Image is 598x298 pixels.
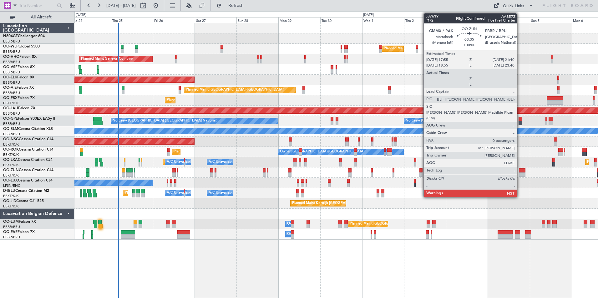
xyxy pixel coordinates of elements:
[3,34,18,38] span: N604GF
[406,116,510,126] div: No Crew [GEOGRAPHIC_DATA] ([GEOGRAPHIC_DATA] National)
[3,179,18,182] span: OO-LUX
[3,76,34,79] a: OO-ELKFalcon 8X
[3,163,19,167] a: EBKT/KJK
[3,65,35,69] a: OO-VSFFalcon 8X
[3,220,36,224] a: OO-LUMFalcon 7X
[446,17,488,23] div: Fri 3
[153,17,195,23] div: Fri 26
[3,60,20,64] a: EBBR/BRU
[174,147,246,156] div: Planned Maint Kortrijk-[GEOGRAPHIC_DATA]
[111,17,153,23] div: Thu 25
[488,17,530,23] div: Sat 4
[3,117,18,121] span: OO-GPE
[3,158,53,162] a: OO-LXACessna Citation CJ4
[3,127,18,131] span: OO-SLM
[3,183,20,188] a: LFSN/ENC
[3,117,55,121] a: OO-GPEFalcon 900EX EASy II
[384,44,429,53] div: Planned Maint Milan (Linate)
[167,157,283,167] div: A/C Unavailable [GEOGRAPHIC_DATA] ([GEOGRAPHIC_DATA] National)
[3,189,49,193] a: D-IBLUCessna Citation M2
[3,137,53,141] a: OO-NSGCessna Citation CJ4
[3,91,20,95] a: EBBR/BRU
[3,76,17,79] span: OO-ELK
[3,194,19,198] a: EBKT/KJK
[167,96,240,105] div: Planned Maint Kortrijk-[GEOGRAPHIC_DATA]
[3,235,20,240] a: EBBR/BRU
[362,17,404,23] div: Wed 1
[3,142,19,147] a: EBKT/KJK
[209,188,308,198] div: A/C Unavailable [GEOGRAPHIC_DATA]-[GEOGRAPHIC_DATA]
[3,179,53,182] a: OO-LUXCessna Citation CJ4
[292,199,365,208] div: Planned Maint Kortrijk-[GEOGRAPHIC_DATA]
[503,3,524,9] div: Quick Links
[3,127,53,131] a: OO-SLMCessna Citation XLS
[3,96,18,100] span: OO-FSX
[320,17,362,23] div: Tue 30
[3,168,53,172] a: OO-ZUNCessna Citation CJ4
[3,148,19,151] span: OO-ROK
[3,45,18,48] span: OO-WLP
[236,17,278,23] div: Sun 28
[350,219,463,229] div: Planned Maint [GEOGRAPHIC_DATA] ([GEOGRAPHIC_DATA] National)
[3,86,34,90] a: OO-AIEFalcon 7X
[3,173,19,178] a: EBKT/KJK
[3,55,37,59] a: OO-HHOFalcon 8X
[3,86,17,90] span: OO-AIE
[223,3,249,8] span: Refresh
[3,168,19,172] span: OO-ZUN
[3,230,35,234] a: OO-FAEFalcon 7X
[3,107,18,110] span: OO-LAH
[3,199,16,203] span: OO-JID
[3,132,20,137] a: EBBR/BRU
[3,148,53,151] a: OO-ROKCessna Citation CJ4
[3,204,19,209] a: EBKT/KJK
[3,189,15,193] span: D-IBLU
[167,188,283,198] div: A/C Unavailable [GEOGRAPHIC_DATA] ([GEOGRAPHIC_DATA] National)
[3,101,19,106] a: EBKT/KJK
[3,152,19,157] a: EBKT/KJK
[81,54,133,64] div: Planned Maint Geneva (Cointrin)
[3,55,19,59] span: OO-HHO
[363,12,374,18] div: [DATE]
[76,12,86,18] div: [DATE]
[3,122,20,126] a: EBBR/BRU
[490,1,537,11] button: Quick Links
[3,96,35,100] a: OO-FSXFalcon 7X
[186,85,284,95] div: Planned Maint [GEOGRAPHIC_DATA] ([GEOGRAPHIC_DATA])
[404,17,446,23] div: Thu 2
[3,137,19,141] span: OO-NSG
[3,111,20,116] a: EBBR/BRU
[3,220,19,224] span: OO-LUM
[195,17,237,23] div: Sat 27
[3,107,35,110] a: OO-LAHFalcon 7X
[69,17,111,23] div: Wed 24
[530,17,572,23] div: Sun 5
[3,65,18,69] span: OO-VSF
[3,70,20,75] a: EBBR/BRU
[3,230,18,234] span: OO-FAE
[3,49,20,54] a: EBBR/BRU
[3,45,40,48] a: OO-WLPGlobal 5500
[3,199,44,203] a: OO-JIDCessna CJ1 525
[278,17,320,23] div: Mon 29
[287,230,330,239] div: Owner Melsbroek Air Base
[3,158,18,162] span: OO-LXA
[287,219,330,229] div: Owner Melsbroek Air Base
[3,225,20,229] a: EBBR/BRU
[3,34,45,38] a: N604GFChallenger 604
[280,147,364,156] div: Owner [GEOGRAPHIC_DATA]-[GEOGRAPHIC_DATA]
[3,39,20,44] a: EBBR/BRU
[214,1,251,11] button: Refresh
[16,15,66,19] span: All Aircraft
[113,116,217,126] div: No Crew [GEOGRAPHIC_DATA] ([GEOGRAPHIC_DATA] National)
[125,188,195,198] div: Planned Maint Nice ([GEOGRAPHIC_DATA])
[209,157,235,167] div: A/C Unavailable
[19,1,55,10] input: Trip Number
[7,12,68,22] button: All Aircraft
[106,3,136,8] span: [DATE] - [DATE]
[3,80,20,85] a: EBBR/BRU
